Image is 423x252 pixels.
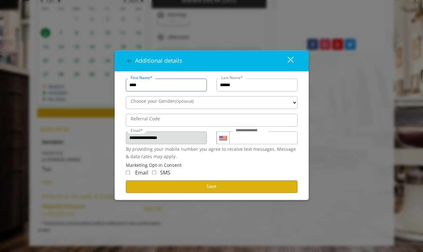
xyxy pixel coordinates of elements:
label: Last Name* [218,75,246,81]
input: Email [126,132,207,144]
label: First Name* [127,75,156,81]
button: Save [126,180,297,193]
input: FirstName [126,79,207,92]
label: Referral Code [127,116,163,123]
span: Additional details [135,57,182,65]
div: Marketing Opt-in Consent [126,162,297,169]
button: close dialog [276,54,297,67]
div: By providing your mobile number you agree to receive text messages. Message & data rates may apply. [126,146,297,160]
span: (Optional) [175,99,194,104]
div: Country [216,132,229,144]
input: ReferralCode [126,114,297,127]
input: Receive Marketing SMS [152,171,156,175]
div: close dialog [280,56,293,66]
input: Lastname [216,79,297,92]
span: Email [135,169,148,176]
select: Choose your Gender [126,96,297,109]
input: Receive Marketing Email [126,171,130,175]
span: SMS [160,169,170,176]
label: Choose your Gender [127,98,197,105]
label: Email* [127,128,146,134]
span: Save [207,183,216,190]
